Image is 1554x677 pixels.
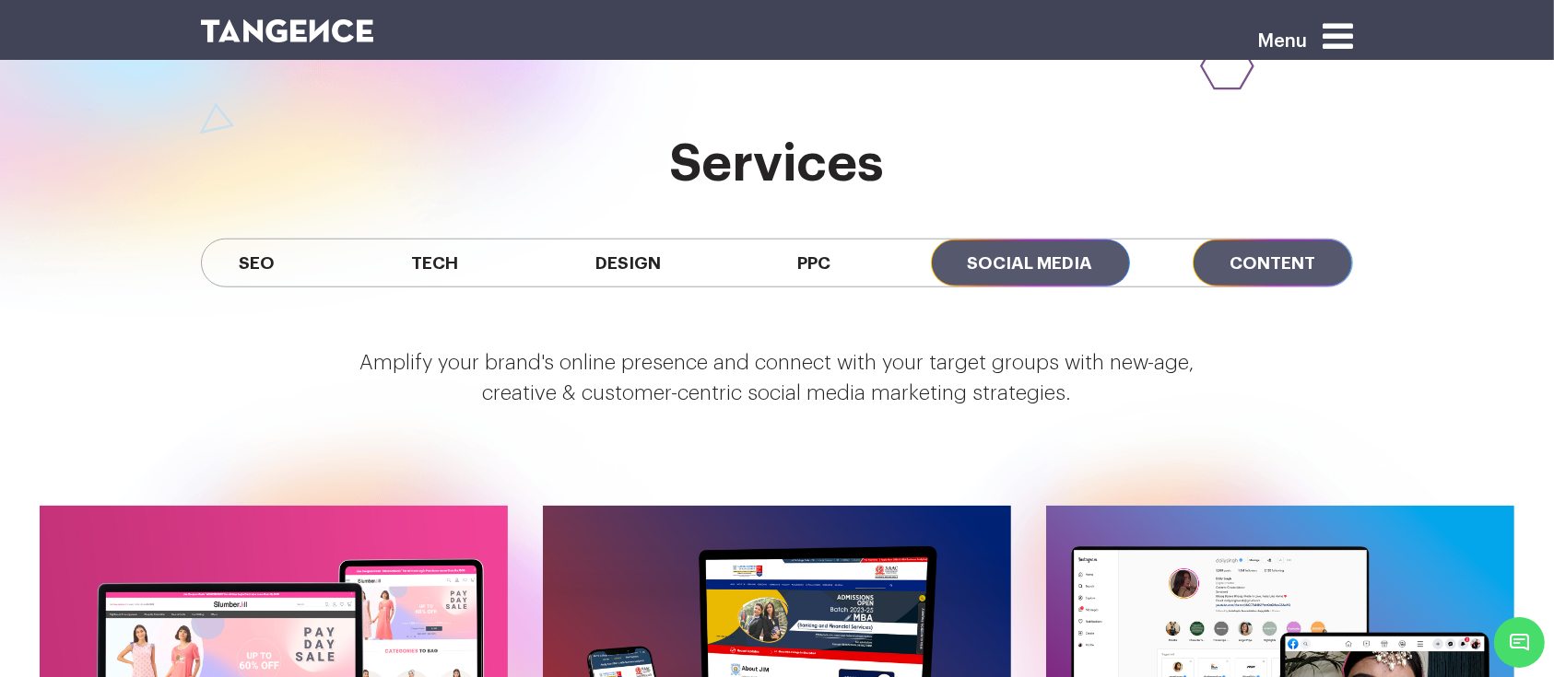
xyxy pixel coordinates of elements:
[1193,239,1352,286] span: Content
[201,135,1353,193] h2: services
[40,348,1514,410] p: Amplify your brand's online presence and connect with your target groups with new-age, creative &...
[374,239,495,286] span: Tech
[201,19,373,42] img: logo SVG
[202,239,312,286] span: SEO
[1494,617,1545,668] span: Chat Widget
[931,239,1130,286] span: Social Media
[760,239,867,286] span: PPC
[559,239,698,286] span: Design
